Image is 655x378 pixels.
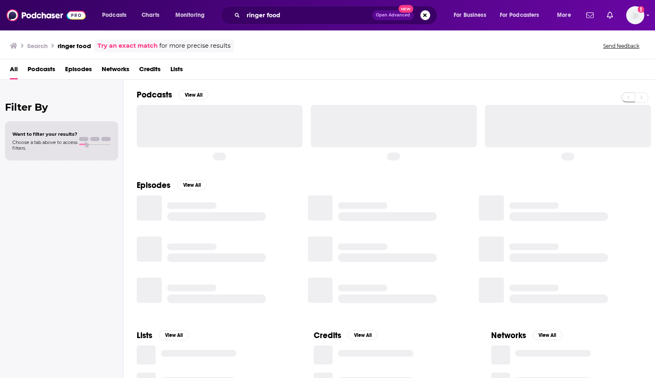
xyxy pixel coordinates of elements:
[638,6,644,13] svg: Add a profile image
[137,330,152,341] h2: Lists
[454,9,486,21] span: For Business
[228,6,445,25] div: Search podcasts, credits, & more...
[137,90,172,100] h2: Podcasts
[604,8,616,22] a: Show notifications dropdown
[137,330,189,341] a: ListsView All
[175,9,205,21] span: Monitoring
[159,41,231,51] span: for more precise results
[137,180,170,190] h2: Episodes
[102,63,129,79] a: Networks
[12,131,77,137] span: Want to filter your results?
[139,63,161,79] a: Credits
[376,13,410,17] span: Open Advanced
[583,8,597,22] a: Show notifications dropdown
[27,42,48,50] h3: Search
[102,9,126,21] span: Podcasts
[491,330,526,341] h2: Networks
[491,330,562,341] a: NetworksView All
[348,330,378,340] button: View All
[500,9,539,21] span: For Podcasters
[601,42,642,49] button: Send feedback
[177,180,207,190] button: View All
[136,9,164,22] a: Charts
[626,6,644,24] button: Show profile menu
[170,9,215,22] button: open menu
[12,139,77,151] span: Choose a tab above to access filters.
[179,90,208,100] button: View All
[314,330,341,341] h2: Credits
[314,330,378,341] a: CreditsView All
[243,9,372,22] input: Search podcasts, credits, & more...
[5,101,118,113] h2: Filter By
[10,63,18,79] a: All
[137,90,208,100] a: PodcastsView All
[533,330,562,340] button: View All
[399,5,413,13] span: New
[7,7,86,23] img: Podchaser - Follow, Share and Rate Podcasts
[494,9,551,22] button: open menu
[142,9,159,21] span: Charts
[448,9,496,22] button: open menu
[65,63,92,79] a: Episodes
[626,6,644,24] img: User Profile
[58,42,91,50] h3: ringer food
[98,41,158,51] a: Try an exact match
[557,9,571,21] span: More
[626,6,644,24] span: Logged in as rowan.sullivan
[28,63,55,79] a: Podcasts
[137,180,207,190] a: EpisodesView All
[551,9,581,22] button: open menu
[372,10,414,20] button: Open AdvancedNew
[96,9,137,22] button: open menu
[159,330,189,340] button: View All
[170,63,183,79] a: Lists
